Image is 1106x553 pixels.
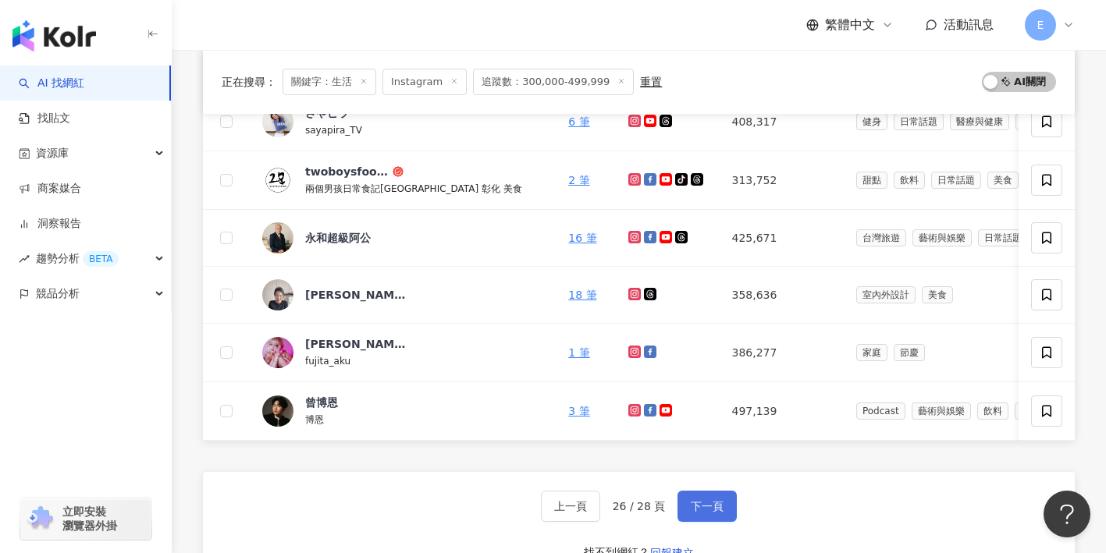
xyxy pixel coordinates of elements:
span: 藝術與娛樂 [912,229,972,246]
span: 藝術與娛樂 [912,402,971,420]
div: BETA [83,251,119,267]
span: Podcast [856,402,905,420]
img: chrome extension [25,506,55,531]
span: 活動訊息 [944,17,994,32]
span: 健身 [856,113,887,130]
span: 運動 [1015,113,1047,130]
a: 找貼文 [19,111,70,126]
span: 繁體中文 [825,16,875,34]
a: KOL Avatar曾博恩博恩 [262,395,543,427]
button: 下一頁 [677,491,737,522]
td: 386,277 [719,324,843,382]
span: sayapira_TV [305,125,362,136]
div: [PERSON_NAME] [305,336,407,352]
span: 正在搜尋 ： [222,76,276,88]
span: 美食 [987,172,1019,189]
span: 資源庫 [36,136,69,171]
span: 日常話題 [931,172,981,189]
img: KOL Avatar [262,222,293,253]
span: 兩個男孩日常食記[GEOGRAPHIC_DATA] 彰化 美食 [305,183,522,194]
img: KOL Avatar [262,395,293,427]
a: chrome extension立即安裝 瀏覽器外掛 [20,498,151,540]
img: KOL Avatar [262,279,293,310]
td: 313,752 [719,151,843,210]
div: [PERSON_NAME]韓國餐桌 [305,287,407,303]
span: 立即安裝 瀏覽器外掛 [62,505,117,533]
a: KOL Avatar永和超級阿公 [262,222,543,253]
span: 家庭 [856,344,887,361]
span: 上一頁 [554,500,587,512]
a: 1 筆 [568,346,589,359]
a: 6 筆 [568,115,589,128]
span: 博恩 [305,414,324,425]
a: 3 筆 [568,405,589,417]
span: 飲料 [894,172,925,189]
a: KOL Avatarさやピラsayapira_TV [262,105,543,138]
span: 飲料 [977,402,1008,420]
a: KOL Avatar[PERSON_NAME]韓國餐桌 [262,279,543,310]
span: Instagram [382,69,467,95]
a: 2 筆 [568,174,589,186]
div: 永和超級阿公 [305,230,371,246]
iframe: Help Scout Beacon - Open [1044,491,1090,537]
span: rise [19,253,30,264]
a: 洞察報告 [19,216,81,232]
a: 18 筆 [568,289,596,301]
a: searchAI 找網紅 [19,76,84,91]
div: twoboysfoods [305,164,389,179]
img: logo [12,20,96,51]
span: 關鍵字：生活 [283,69,376,95]
td: 497,139 [719,382,843,441]
span: 節慶 [894,344,925,361]
span: 美食 [922,286,953,303]
span: 醫療與健康 [950,113,1009,130]
img: KOL Avatar [262,106,293,137]
span: 26 / 28 頁 [613,500,666,512]
span: 日常話題 [978,229,1028,246]
div: 重置 [640,76,662,88]
img: KOL Avatar [262,165,293,196]
td: 408,317 [719,93,843,151]
a: 16 筆 [568,232,596,244]
span: 室內外設計 [856,286,916,303]
span: 甜點 [856,172,887,189]
span: 日常話題 [1015,402,1065,420]
button: 上一頁 [541,491,600,522]
td: 358,636 [719,267,843,324]
span: 日常話題 [894,113,944,130]
td: 425,671 [719,210,843,267]
div: 曾博恩 [305,395,338,410]
span: 下一頁 [691,500,724,512]
a: KOL Avatar[PERSON_NAME]fujita_aku [262,336,543,369]
a: 商案媒合 [19,181,81,197]
img: KOL Avatar [262,337,293,368]
span: 競品分析 [36,276,80,311]
span: 趨勢分析 [36,241,119,276]
span: E [1037,16,1044,34]
span: 追蹤數：300,000-499,999 [473,69,634,95]
span: 台灣旅遊 [856,229,906,246]
span: fujita_aku [305,356,350,367]
a: KOL Avatartwoboysfoods兩個男孩日常食記[GEOGRAPHIC_DATA] 彰化 美食 [262,164,543,197]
